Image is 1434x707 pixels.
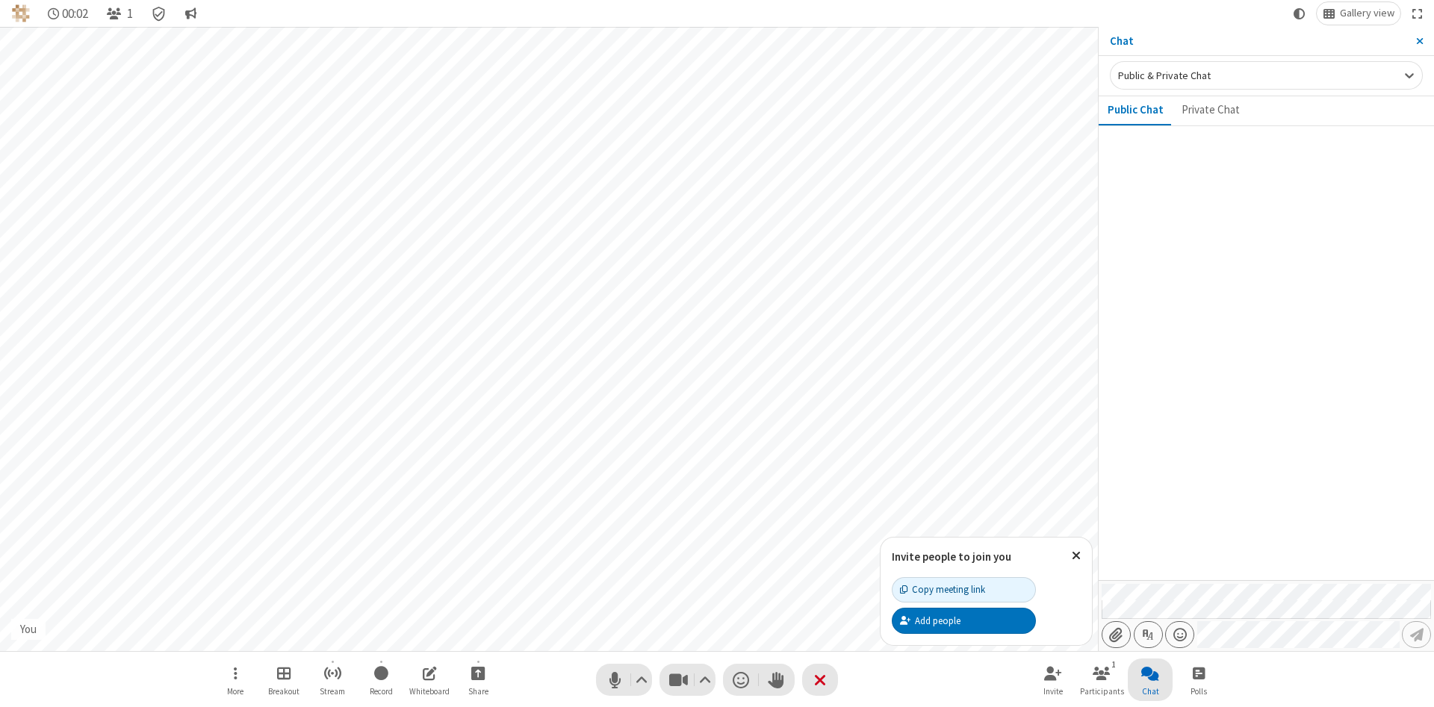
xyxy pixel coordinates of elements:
[62,7,88,21] span: 00:02
[659,664,716,696] button: Stop video (Alt+V)
[261,658,306,701] button: Manage Breakout Rooms
[1118,69,1211,82] span: Public & Private Chat
[145,2,173,25] div: Meeting details Encryption enabled
[632,664,652,696] button: Audio settings
[1043,687,1063,696] span: Invite
[892,608,1036,633] button: Add people
[15,621,43,638] div: You
[1176,658,1221,701] button: Open poll
[596,664,652,696] button: Mute (Alt+A)
[1317,2,1400,25] button: Change layout
[723,664,759,696] button: Send a reaction
[12,4,30,22] img: QA Selenium DO NOT DELETE OR CHANGE
[213,658,258,701] button: Open menu
[1191,687,1207,696] span: Polls
[310,658,355,701] button: Start streaming
[1142,687,1159,696] span: Chat
[179,2,202,25] button: Conversation
[468,687,488,696] span: Share
[695,664,716,696] button: Video setting
[456,658,500,701] button: Start sharing
[1080,687,1124,696] span: Participants
[1128,658,1173,701] button: Close chat
[1406,2,1429,25] button: Fullscreen
[1340,7,1394,19] span: Gallery view
[1031,658,1075,701] button: Invite participants (Alt+I)
[1110,33,1405,50] p: Chat
[358,658,403,701] button: Start recording
[409,687,450,696] span: Whiteboard
[1165,621,1194,648] button: Open menu
[892,577,1036,602] button: Copy meeting link
[892,549,1011,564] label: Invite people to join you
[802,664,838,696] button: End or leave meeting
[268,687,299,696] span: Breakout
[320,687,345,696] span: Stream
[227,687,243,696] span: More
[1061,538,1092,574] button: Close popover
[127,7,133,21] span: 1
[1288,2,1312,25] button: Using system theme
[407,658,452,701] button: Open shared whiteboard
[1079,658,1124,701] button: Open participant list
[100,2,139,25] button: Open participant list
[1134,621,1163,648] button: Show formatting
[900,582,985,597] div: Copy meeting link
[1402,621,1431,648] button: Send message
[42,2,95,25] div: Timer
[1405,27,1434,55] button: Close sidebar
[370,687,393,696] span: Record
[759,664,795,696] button: Raise hand
[1108,658,1120,671] div: 1
[1099,96,1173,125] button: Public Chat
[1173,96,1249,125] button: Private Chat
